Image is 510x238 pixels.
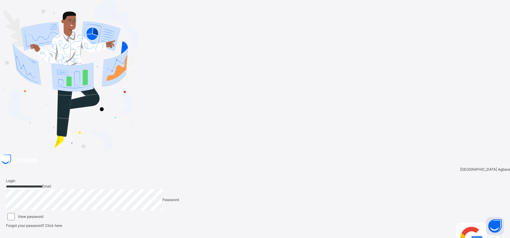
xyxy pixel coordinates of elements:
[162,197,179,202] span: Password
[6,223,62,228] span: Forgot your password?
[6,178,15,183] span: Login
[486,217,504,235] button: Open asap
[18,214,43,219] label: View password
[42,184,51,188] span: Email
[45,223,62,228] a: Click here
[460,167,510,172] span: [GEOGRAPHIC_DATA] Agbara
